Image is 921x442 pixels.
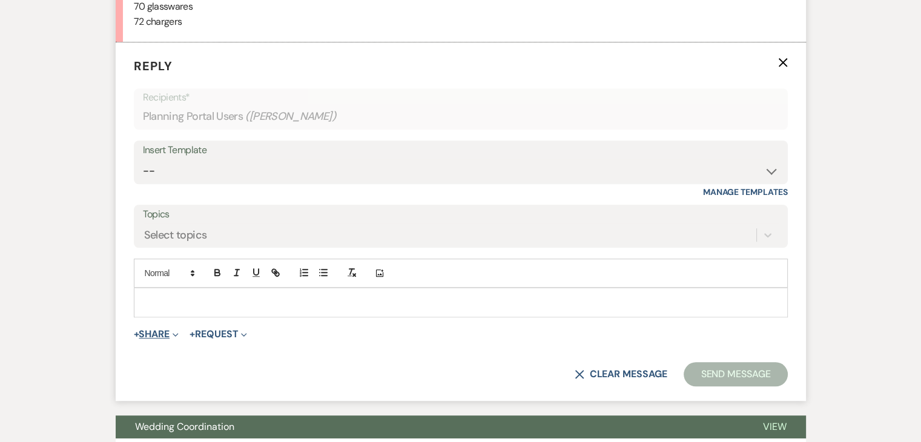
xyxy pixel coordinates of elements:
a: Manage Templates [703,186,788,197]
button: Share [134,329,179,339]
button: Send Message [684,362,787,386]
label: Topics [143,206,779,223]
span: Reply [134,58,173,74]
span: + [134,329,139,339]
div: Insert Template [143,142,779,159]
span: View [763,420,787,433]
span: Wedding Coordination [135,420,234,433]
div: Planning Portal Users [143,105,779,128]
button: View [744,415,806,438]
span: + [190,329,195,339]
p: 72 chargers [134,14,788,30]
div: Select topics [144,227,207,243]
button: Wedding Coordination [116,415,744,438]
p: Recipients* [143,90,779,105]
button: Request [190,329,247,339]
span: ( [PERSON_NAME] ) [245,108,336,125]
button: Clear message [575,369,667,379]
